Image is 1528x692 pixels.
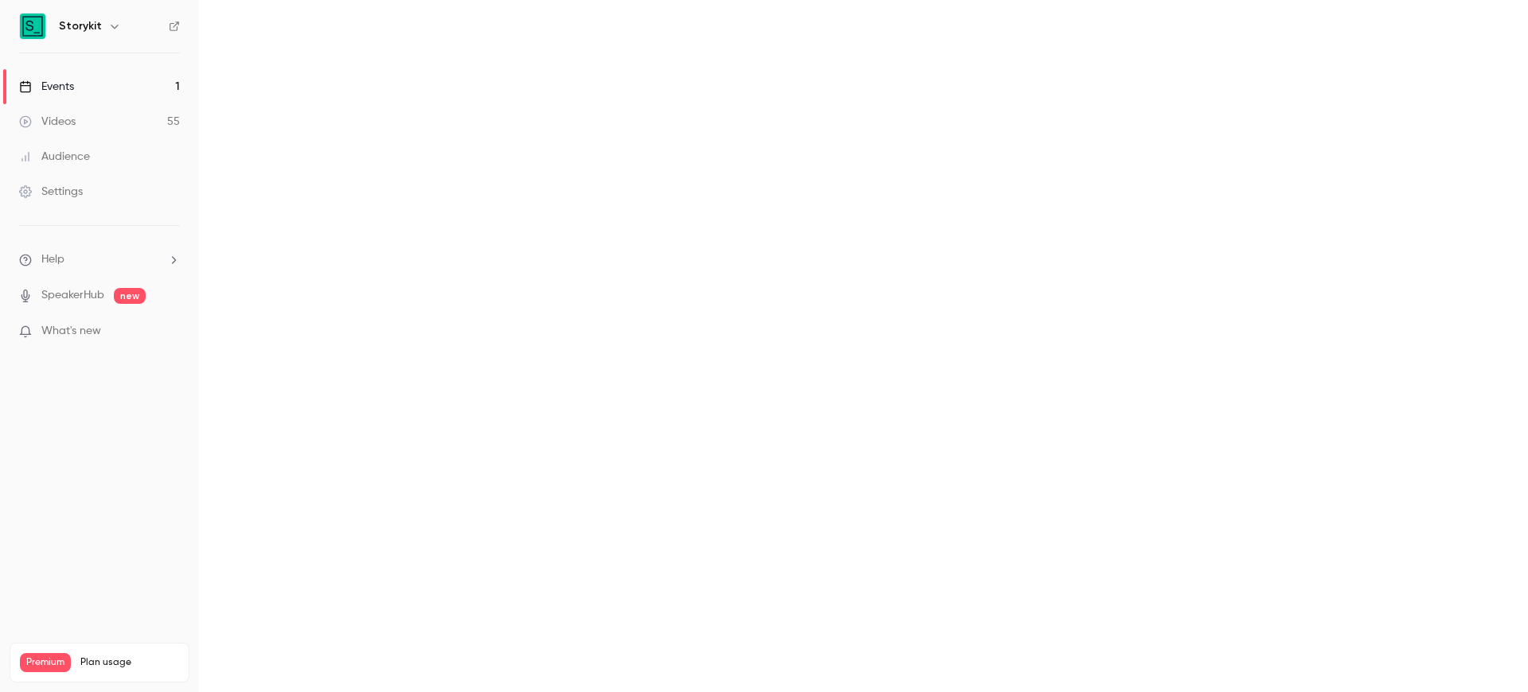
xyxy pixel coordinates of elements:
[59,18,102,34] h6: Storykit
[161,325,180,339] iframe: Noticeable Trigger
[19,149,90,165] div: Audience
[19,251,180,268] li: help-dropdown-opener
[114,288,146,304] span: new
[19,79,74,95] div: Events
[20,14,45,39] img: Storykit
[41,287,104,304] a: SpeakerHub
[19,184,83,200] div: Settings
[41,251,64,268] span: Help
[80,656,179,669] span: Plan usage
[41,323,101,340] span: What's new
[20,653,71,672] span: Premium
[19,114,76,130] div: Videos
